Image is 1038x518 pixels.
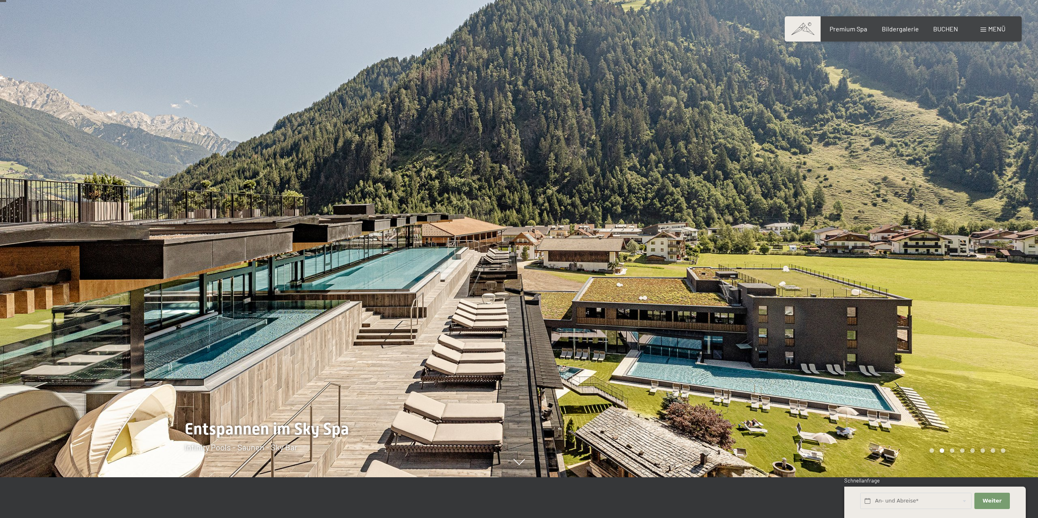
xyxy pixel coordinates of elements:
div: Carousel Page 4 [960,448,965,453]
div: Carousel Page 3 [950,448,954,453]
span: Weiter [983,497,1002,505]
span: Schnellanfrage [844,477,880,484]
div: Carousel Page 6 [980,448,985,453]
div: Carousel Page 2 (Current Slide) [940,448,944,453]
a: Bildergalerie [882,25,919,33]
a: Premium Spa [830,25,867,33]
div: Carousel Page 1 [930,448,934,453]
a: BUCHEN [933,25,958,33]
div: Carousel Page 7 [991,448,995,453]
div: Carousel Page 5 [970,448,975,453]
span: Menü [988,25,1005,33]
button: Weiter [974,493,1009,509]
div: Carousel Page 8 [1001,448,1005,453]
div: Carousel Pagination [927,448,1005,453]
